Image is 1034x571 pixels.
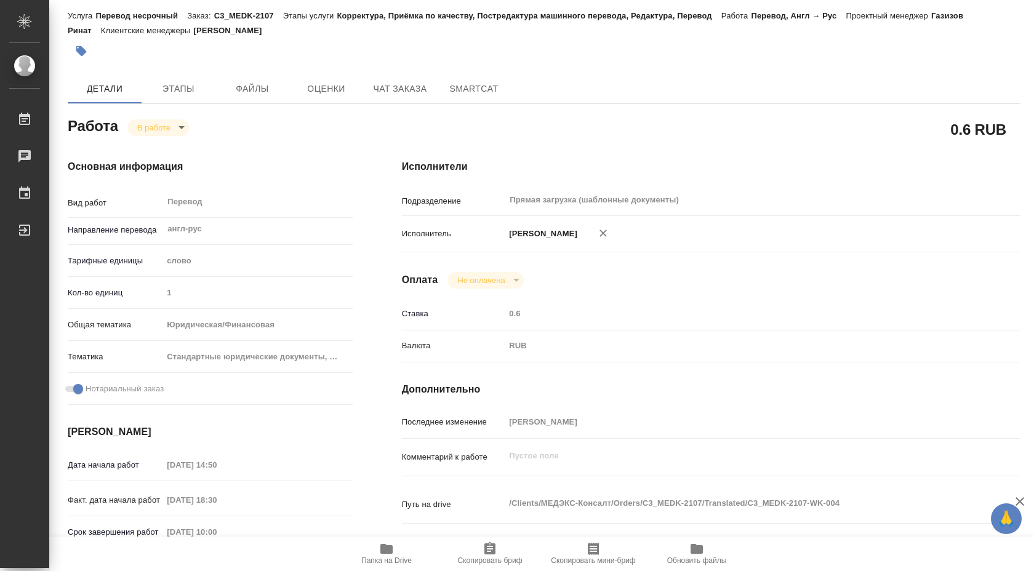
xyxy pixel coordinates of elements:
p: Направление перевода [68,224,162,236]
p: C3_MEDK-2107 [214,11,283,20]
span: Папка на Drive [361,556,412,565]
p: Проектный менеджер [846,11,931,20]
h4: Исполнители [402,159,1020,174]
span: Скопировать мини-бриф [551,556,635,565]
p: [PERSON_NAME] [505,228,577,240]
div: RUB [505,335,969,356]
input: Пустое поле [505,305,969,322]
h2: 0.6 RUB [950,119,1006,140]
p: [PERSON_NAME] [194,26,271,35]
p: Факт. дата начала работ [68,494,162,506]
p: Исполнитель [402,228,505,240]
button: Папка на Drive [335,537,438,571]
p: Комментарий к работе [402,451,505,463]
input: Пустое поле [162,523,270,541]
div: Юридическая/Финансовая [162,314,352,335]
input: Пустое поле [162,284,352,301]
p: Корректура, Приёмка по качеству, Постредактура машинного перевода, Редактура, Перевод [337,11,721,20]
p: Клиентские менеджеры [101,26,194,35]
p: Подразделение [402,195,505,207]
div: Стандартные юридические документы, договоры, уставы [162,346,352,367]
textarea: /Clients/МЕДЭКС-Консалт/Orders/C3_MEDK-2107/Translated/C3_MEDK-2107-WK-004 [505,493,969,514]
input: Пустое поле [162,456,270,474]
button: В работе [134,122,174,133]
button: Обновить файлы [645,537,748,571]
button: Скопировать мини-бриф [542,537,645,571]
span: Файлы [223,81,282,97]
p: Последнее изменение [402,416,505,428]
button: Добавить тэг [68,38,95,65]
div: В работе [127,119,189,136]
span: Нотариальный заказ [86,383,164,395]
div: В работе [447,272,523,289]
p: Тарифные единицы [68,255,162,267]
span: Чат заказа [371,81,430,97]
p: Дата начала работ [68,459,162,471]
span: Оценки [297,81,356,97]
p: Вид работ [68,197,162,209]
button: Скопировать бриф [438,537,542,571]
p: Заказ: [187,11,214,20]
h4: Основная информация [68,159,353,174]
p: Работа [721,11,751,20]
p: Перевод несрочный [95,11,187,20]
h4: Оплата [402,273,438,287]
button: Удалить исполнителя [590,220,617,247]
h4: [PERSON_NAME] [68,425,353,439]
button: 🙏 [991,503,1022,534]
span: Детали [75,81,134,97]
p: Перевод, Англ → Рус [751,11,846,20]
p: Этапы услуги [283,11,337,20]
p: Тематика [68,351,162,363]
input: Пустое поле [162,491,270,509]
h4: Дополнительно [402,382,1020,397]
p: Кол-во единиц [68,287,162,299]
button: Не оплачена [454,275,508,285]
div: слово [162,250,352,271]
p: Путь на drive [402,498,505,511]
p: Валюта [402,340,505,352]
p: Общая тематика [68,319,162,331]
span: 🙏 [996,506,1017,532]
h2: Работа [68,114,118,136]
span: Скопировать бриф [457,556,522,565]
p: Услуга [68,11,95,20]
p: Ставка [402,308,505,320]
span: SmartCat [444,81,503,97]
p: Срок завершения работ [68,526,162,538]
span: Этапы [149,81,208,97]
span: Обновить файлы [667,556,727,565]
input: Пустое поле [505,413,969,431]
